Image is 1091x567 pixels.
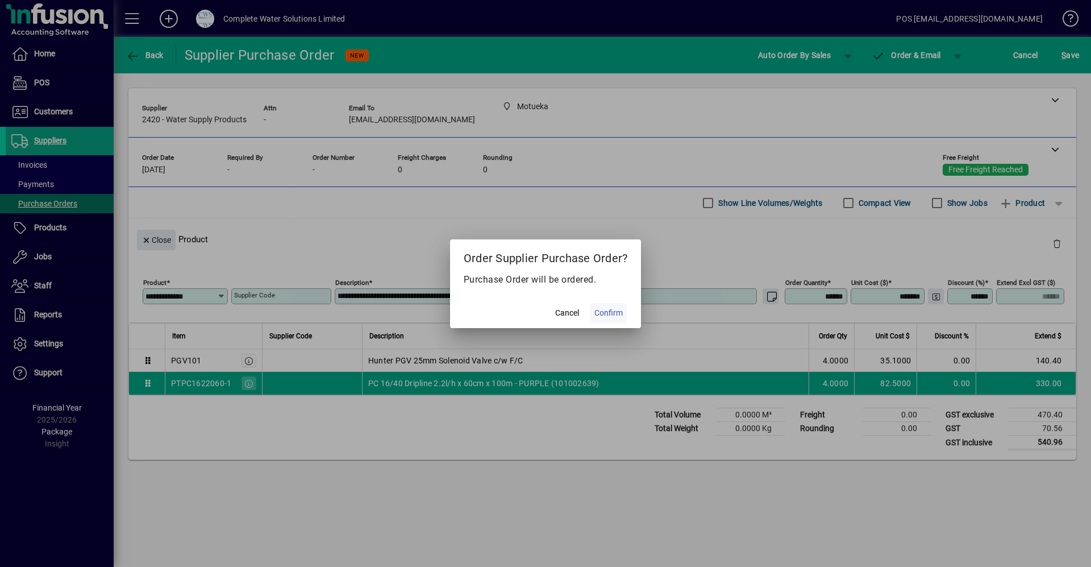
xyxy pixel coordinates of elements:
p: Purchase Order will be ordered. [464,273,628,287]
span: Confirm [594,307,623,319]
span: Cancel [555,307,579,319]
button: Cancel [549,303,585,324]
h2: Order Supplier Purchase Order? [450,239,642,272]
button: Confirm [590,303,627,324]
